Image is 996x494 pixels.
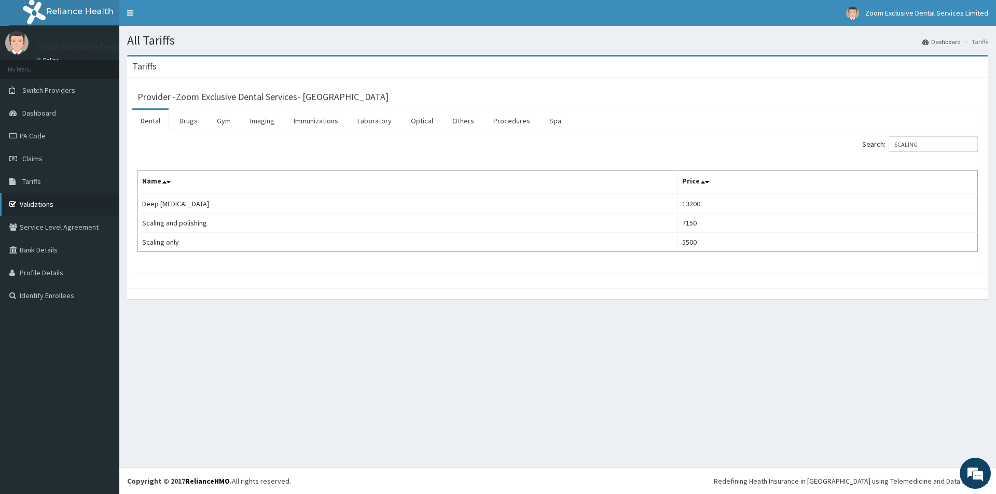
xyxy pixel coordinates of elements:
a: Procedures [485,110,538,132]
a: Imaging [242,110,283,132]
span: Claims [22,154,43,163]
td: 5500 [678,233,978,252]
label: Search: [862,136,978,152]
td: Deep [MEDICAL_DATA] [138,194,678,214]
div: Redefining Heath Insurance in [GEOGRAPHIC_DATA] using Telemedicine and Data Science! [714,476,988,486]
td: 13200 [678,194,978,214]
img: User Image [846,7,859,20]
span: We're online! [60,131,143,235]
div: Minimize live chat window [170,5,195,30]
th: Name [138,171,678,194]
span: Zoom Exclusive Dental Services Limited [865,8,988,18]
a: Optical [403,110,441,132]
a: Immunizations [285,110,347,132]
a: Others [444,110,482,132]
li: Tariffs [962,37,988,46]
a: Gym [209,110,239,132]
p: Zoom Exclusive Dental Services Limited [36,42,197,51]
span: Dashboard [22,108,56,118]
span: Tariffs [22,177,41,186]
h1: All Tariffs [127,34,988,47]
a: RelianceHMO [185,476,230,486]
td: Scaling only [138,233,678,252]
img: User Image [5,31,29,54]
footer: All rights reserved. [119,468,996,494]
input: Search: [889,136,978,152]
a: Dental [132,110,169,132]
td: Scaling and polishing [138,214,678,233]
td: 7150 [678,214,978,233]
a: Online [36,57,61,64]
a: Laboratory [349,110,400,132]
h3: Tariffs [132,62,157,71]
span: Switch Providers [22,86,75,95]
a: Dashboard [922,37,961,46]
a: Spa [541,110,570,132]
img: d_794563401_company_1708531726252_794563401 [19,52,42,78]
th: Price [678,171,978,194]
div: Chat with us now [54,58,174,72]
strong: Copyright © 2017 . [127,476,232,486]
textarea: Type your message and hit 'Enter' [5,283,198,319]
h3: Provider - Zoom Exclusive Dental Services- [GEOGRAPHIC_DATA] [137,92,389,102]
a: Drugs [171,110,206,132]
